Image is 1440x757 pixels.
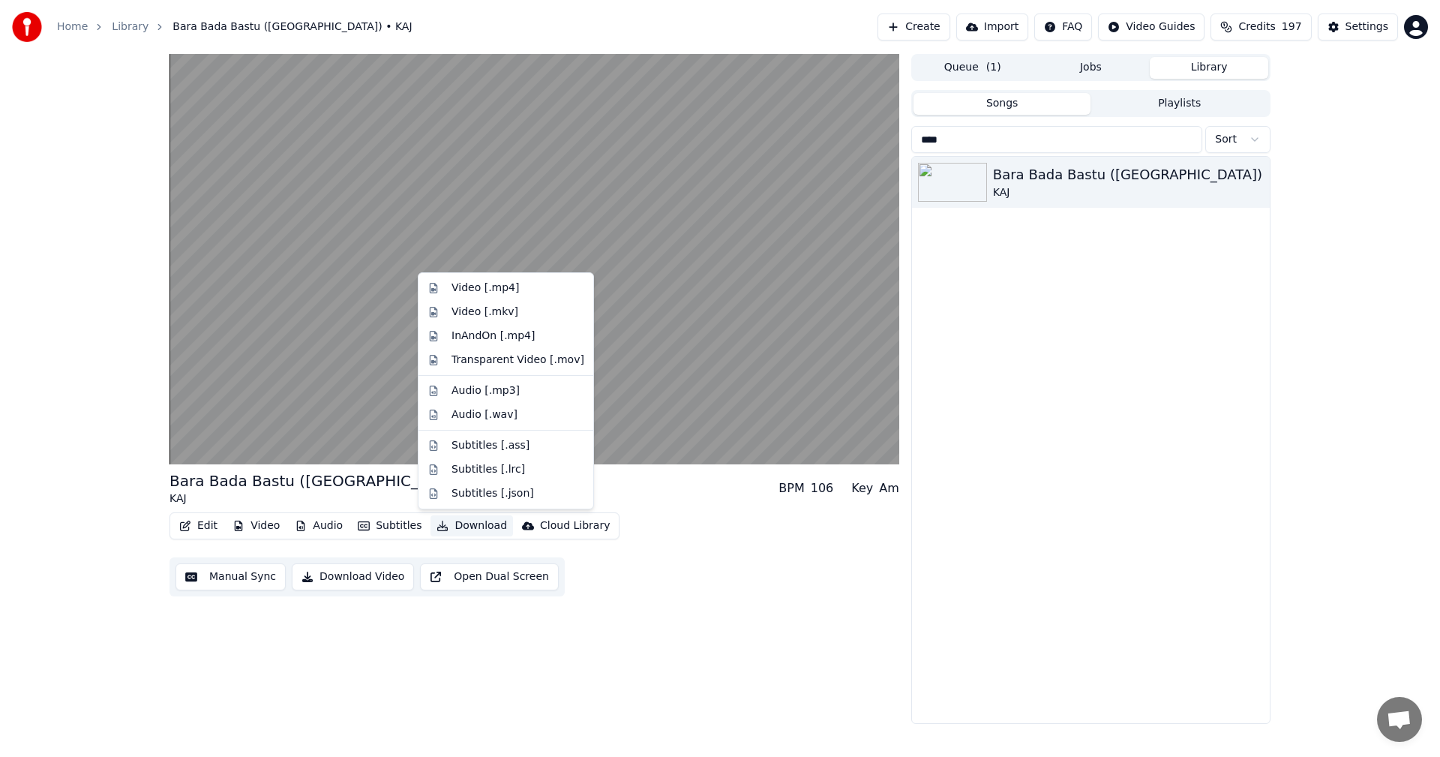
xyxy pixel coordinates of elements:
div: Subtitles [.ass] [451,438,529,453]
div: Cloud Library [540,518,610,533]
div: Video [.mp4] [451,281,519,296]
button: Import [956,14,1028,41]
button: Subtitles [352,515,427,536]
div: KAJ [169,491,469,506]
button: Settings [1318,14,1398,41]
button: Credits197 [1210,14,1311,41]
div: 106 [811,479,834,497]
button: Jobs [1032,57,1150,79]
div: InAndOn [.mp4] [451,329,535,344]
button: Audio [289,515,349,536]
button: Create [877,14,950,41]
button: Manual Sync [175,563,286,590]
div: Audio [.mp3] [451,383,520,398]
a: Library [112,20,148,35]
button: Video [226,515,286,536]
nav: breadcrumb [57,20,412,35]
span: ( 1 ) [986,60,1001,75]
span: Credits [1238,20,1275,35]
div: BPM [778,479,804,497]
button: Queue [913,57,1032,79]
button: FAQ [1034,14,1092,41]
button: Edit [173,515,223,536]
span: 197 [1282,20,1302,35]
a: Home [57,20,88,35]
button: Download [430,515,513,536]
div: Bara Bada Bastu ([GEOGRAPHIC_DATA]) [169,470,469,491]
div: Audio [.wav] [451,407,517,422]
div: KAJ [993,185,1264,200]
div: Key [851,479,873,497]
button: Download Video [292,563,414,590]
button: Library [1150,57,1268,79]
button: Video Guides [1098,14,1204,41]
div: Bara Bada Bastu ([GEOGRAPHIC_DATA]) [993,164,1264,185]
div: Subtitles [.json] [451,486,534,501]
span: Bara Bada Bastu ([GEOGRAPHIC_DATA]) • KAJ [172,20,412,35]
a: Öppna chatt [1377,697,1422,742]
img: youka [12,12,42,42]
div: Subtitles [.lrc] [451,462,525,477]
div: Video [.mkv] [451,305,518,320]
span: Sort [1215,132,1237,147]
div: Settings [1345,20,1388,35]
button: Playlists [1090,93,1268,115]
button: Open Dual Screen [420,563,559,590]
div: Am [879,479,899,497]
div: Transparent Video [.mov] [451,353,584,368]
button: Songs [913,93,1091,115]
